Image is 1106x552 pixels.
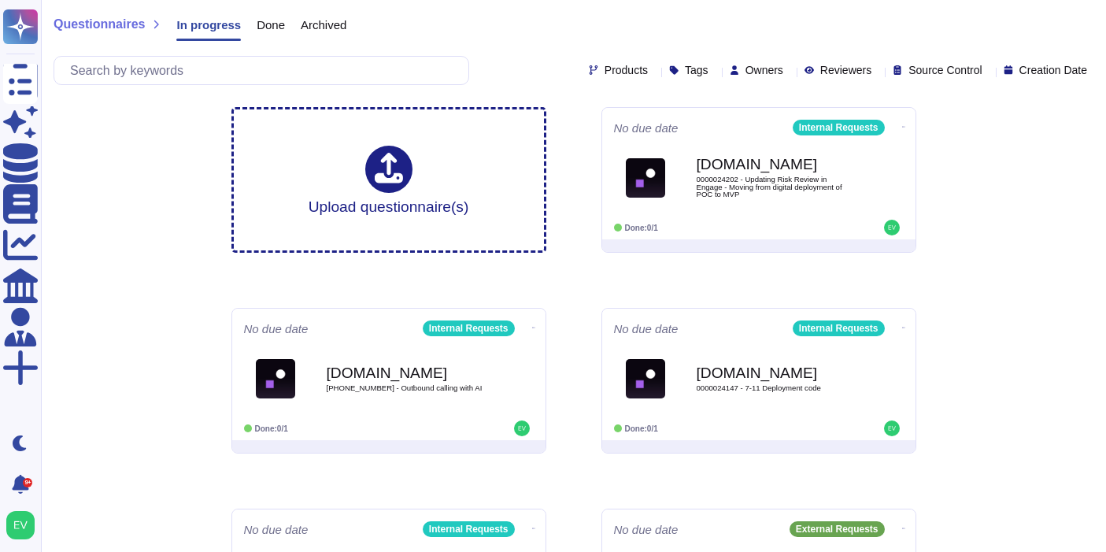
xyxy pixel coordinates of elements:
span: No due date [244,323,309,335]
span: Reviewers [820,65,871,76]
span: Tags [685,65,708,76]
img: user [514,420,530,436]
span: No due date [614,122,679,134]
span: 0000024147 - 7-11 Deployment code [697,384,854,392]
span: 0000024202 - Updating Risk Review in Engage - Moving from digital deployment of POC to MVP [697,176,854,198]
span: Source Control [908,65,982,76]
span: Done: 0/1 [625,424,658,433]
img: user [884,220,900,235]
span: Owners [745,65,783,76]
img: user [884,420,900,436]
span: Done: 0/1 [625,224,658,232]
div: Internal Requests [423,521,515,537]
span: Archived [301,19,346,31]
span: In progress [176,19,241,31]
div: 9+ [23,478,32,487]
div: Upload questionnaire(s) [309,146,469,214]
span: [PHONE_NUMBER] - Outbound calling with AI [327,384,484,392]
div: Internal Requests [793,120,885,135]
span: Done: 0/1 [255,424,288,433]
span: No due date [614,524,679,535]
span: Questionnaires [54,18,145,31]
img: Logo [256,359,295,398]
div: External Requests [790,521,885,537]
b: [DOMAIN_NAME] [697,365,854,380]
div: Internal Requests [423,320,515,336]
b: [DOMAIN_NAME] [697,157,854,172]
span: No due date [244,524,309,535]
img: Logo [626,359,665,398]
div: Internal Requests [793,320,885,336]
span: Done [257,19,285,31]
b: [DOMAIN_NAME] [327,365,484,380]
span: Creation Date [1019,65,1087,76]
img: user [6,511,35,539]
input: Search by keywords [62,57,468,84]
button: user [3,508,46,543]
img: Logo [626,158,665,198]
span: No due date [614,323,679,335]
span: Products [605,65,648,76]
